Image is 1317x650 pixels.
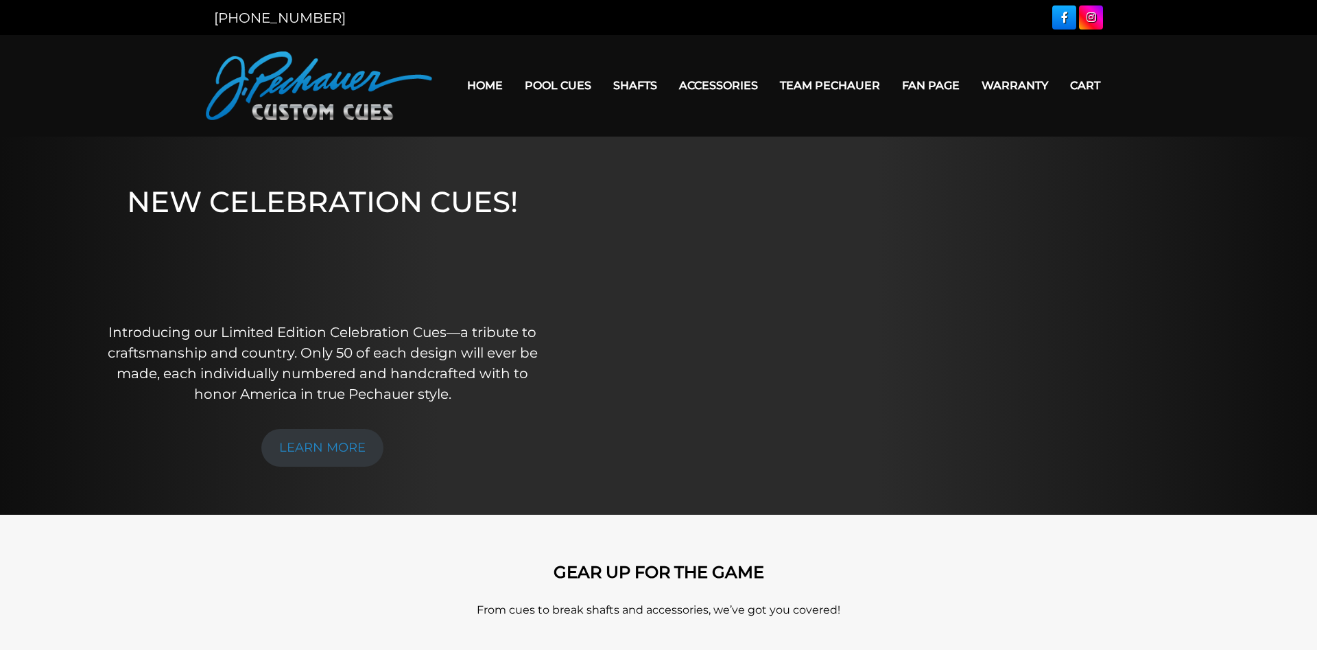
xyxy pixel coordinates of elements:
img: Pechauer Custom Cues [206,51,432,120]
a: Pool Cues [514,68,602,103]
a: Home [456,68,514,103]
a: Cart [1059,68,1111,103]
strong: GEAR UP FOR THE GAME [554,562,764,582]
a: [PHONE_NUMBER] [214,10,346,26]
p: From cues to break shafts and accessories, we’ve got you covered! [268,602,1049,618]
p: Introducing our Limited Edition Celebration Cues—a tribute to craftsmanship and country. Only 50 ... [106,322,539,404]
h1: NEW CELEBRATION CUES! [106,185,539,303]
a: Team Pechauer [769,68,891,103]
a: LEARN MORE [261,429,383,467]
a: Warranty [971,68,1059,103]
a: Shafts [602,68,668,103]
a: Accessories [668,68,769,103]
a: Fan Page [891,68,971,103]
